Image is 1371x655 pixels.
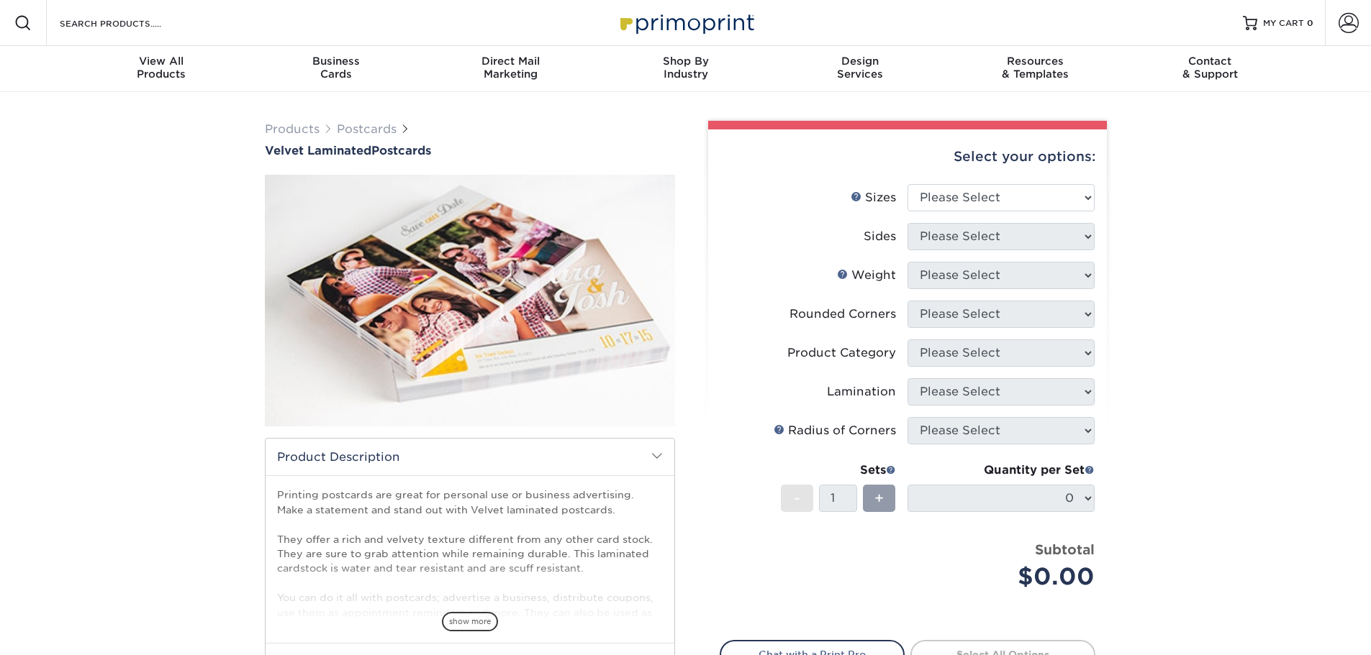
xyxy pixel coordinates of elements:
div: & Support [1123,55,1298,81]
a: Velvet LaminatedPostcards [265,144,675,157]
div: Products [74,55,249,81]
span: Shop By [598,55,773,68]
span: Contact [1123,55,1298,68]
img: Primoprint [614,7,758,38]
img: Velvet Laminated 01 [265,159,675,442]
div: & Templates [948,55,1123,81]
div: Sizes [851,189,896,206]
h1: Postcards [265,144,675,157]
span: 0 [1307,18,1313,28]
input: SEARCH PRODUCTS..... [58,14,199,32]
span: - [794,487,800,509]
div: Cards [248,55,423,81]
a: Direct MailMarketing [423,46,598,92]
div: Marketing [423,55,598,81]
a: Shop ByIndustry [598,46,773,92]
a: Postcards [337,122,397,136]
a: DesignServices [773,46,948,92]
a: Resources& Templates [948,46,1123,92]
a: Contact& Support [1123,46,1298,92]
span: Business [248,55,423,68]
div: $0.00 [918,559,1095,594]
a: View AllProducts [74,46,249,92]
h2: Product Description [266,439,674,475]
span: Direct Mail [423,55,598,68]
div: Rounded Corners [789,306,896,323]
span: show more [442,612,498,631]
div: Sides [864,228,896,245]
div: Sets [781,462,896,479]
span: Design [773,55,948,68]
a: BusinessCards [248,46,423,92]
div: Select your options: [720,129,1095,184]
a: Products [265,122,320,136]
div: Product Category [787,344,896,362]
div: Quantity per Set [908,462,1095,479]
div: Services [773,55,948,81]
span: View All [74,55,249,68]
div: Industry [598,55,773,81]
strong: Subtotal [1035,541,1095,557]
span: MY CART [1263,17,1304,29]
div: Radius of Corners [774,422,896,439]
span: Velvet Laminated [265,144,371,157]
div: Lamination [827,383,896,400]
span: + [874,487,884,509]
span: Resources [948,55,1123,68]
div: Weight [837,267,896,284]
